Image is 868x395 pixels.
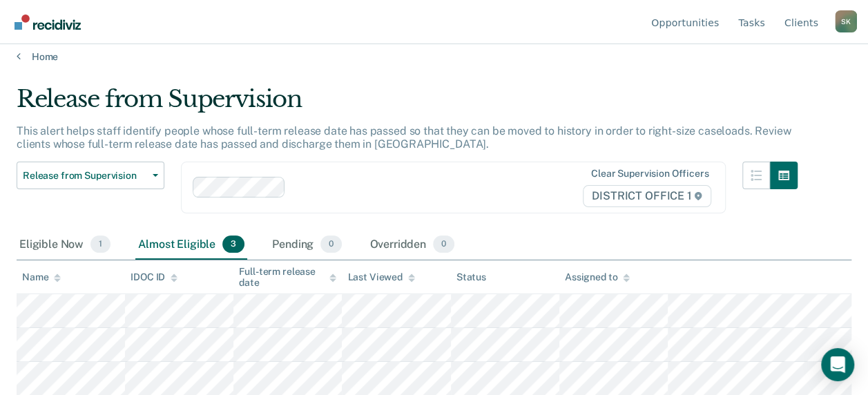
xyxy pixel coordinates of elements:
[591,168,708,180] div: Clear supervision officers
[90,235,110,253] span: 1
[347,271,414,283] div: Last Viewed
[23,170,147,182] span: Release from Supervision
[239,266,336,289] div: Full-term release date
[456,271,486,283] div: Status
[269,230,345,260] div: Pending0
[17,124,791,151] p: This alert helps staff identify people whose full-term release date has passed so that they can b...
[835,10,857,32] div: S K
[17,230,113,260] div: Eligible Now1
[367,230,457,260] div: Overridden0
[835,10,857,32] button: Profile dropdown button
[15,15,81,30] img: Recidiviz
[17,162,164,189] button: Release from Supervision
[17,50,851,63] a: Home
[22,271,61,283] div: Name
[135,230,247,260] div: Almost Eligible3
[17,85,798,124] div: Release from Supervision
[433,235,454,253] span: 0
[222,235,244,253] span: 3
[565,271,630,283] div: Assigned to
[131,271,177,283] div: IDOC ID
[821,348,854,381] div: Open Intercom Messenger
[320,235,342,253] span: 0
[583,185,711,207] span: DISTRICT OFFICE 1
